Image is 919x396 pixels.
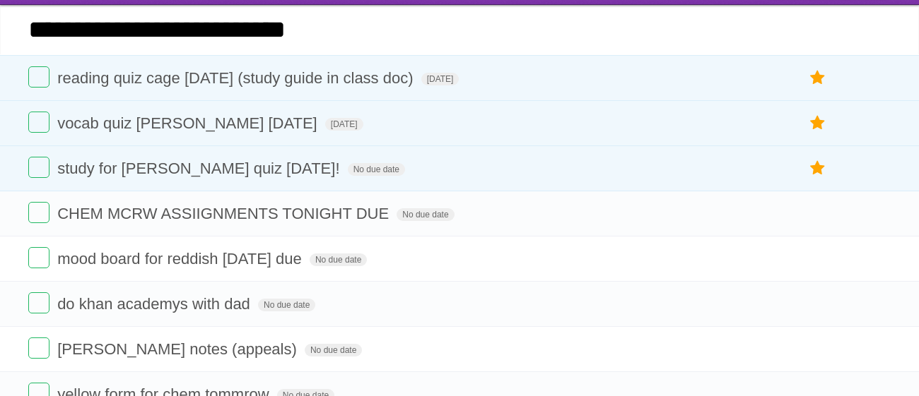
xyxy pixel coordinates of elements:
[57,340,300,358] span: [PERSON_NAME] notes (appeals)
[804,66,831,90] label: Star task
[421,73,459,85] span: [DATE]
[310,253,367,266] span: No due date
[28,202,49,223] label: Done
[804,112,831,135] label: Star task
[28,292,49,313] label: Done
[57,205,392,222] span: CHEM MCRW ASSIIGNMENTS TONIGHT DUE
[57,250,305,268] span: mood board for reddish [DATE] due
[28,337,49,359] label: Done
[28,112,49,133] label: Done
[397,208,454,221] span: No due date
[28,247,49,268] label: Done
[804,157,831,180] label: Star task
[57,114,321,132] span: vocab quiz [PERSON_NAME] [DATE]
[348,163,405,176] span: No due date
[305,344,362,356] span: No due date
[325,118,363,131] span: [DATE]
[57,160,343,177] span: study for [PERSON_NAME] quiz [DATE]!
[57,69,416,87] span: reading quiz cage [DATE] (study guide in class doc)
[258,299,315,311] span: No due date
[28,157,49,178] label: Done
[57,295,254,313] span: do khan academys with dad
[28,66,49,88] label: Done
